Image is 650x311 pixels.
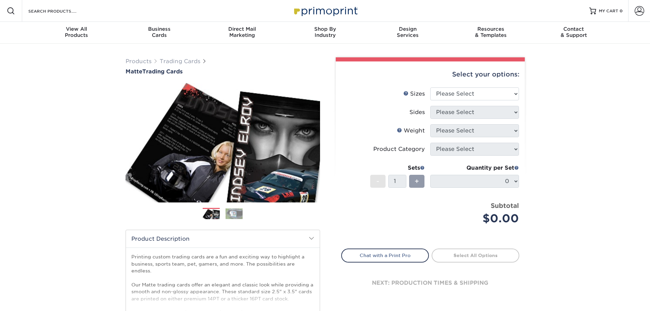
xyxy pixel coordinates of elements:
div: Services [366,26,449,38]
div: Select your options: [341,61,519,87]
a: Shop ByIndustry [284,22,366,44]
span: Contact [532,26,615,32]
span: View All [35,26,118,32]
div: Weight [397,127,425,135]
a: Products [126,58,151,65]
a: MatteTrading Cards [126,68,320,75]
div: Cards [118,26,201,38]
div: & Support [532,26,615,38]
h1: Trading Cards [126,68,320,75]
span: 0 [620,9,623,13]
img: Primoprint [291,3,359,18]
a: Trading Cards [160,58,200,65]
span: Shop By [284,26,366,32]
a: BusinessCards [118,22,201,44]
div: next: production times & shipping [341,263,519,303]
div: & Templates [449,26,532,38]
a: DesignServices [366,22,449,44]
div: Marketing [201,26,284,38]
img: Matte 01 [126,75,320,210]
a: Direct MailMarketing [201,22,284,44]
span: Direct Mail [201,26,284,32]
input: SEARCH PRODUCTS..... [28,7,94,15]
div: Sides [409,108,425,116]
div: Products [35,26,118,38]
a: Select All Options [432,249,519,262]
a: View AllProducts [35,22,118,44]
span: - [376,176,379,186]
div: Product Category [373,145,425,153]
span: Matte [126,68,142,75]
a: Resources& Templates [449,22,532,44]
strong: Subtotal [491,202,519,209]
span: Resources [449,26,532,32]
span: Design [366,26,449,32]
div: $0.00 [435,210,519,227]
div: Quantity per Set [430,164,519,172]
span: MY CART [599,8,618,14]
h2: Product Description [126,230,320,248]
div: Sizes [403,90,425,98]
div: Sets [370,164,425,172]
div: Industry [284,26,366,38]
img: Trading Cards 02 [226,208,243,219]
a: Chat with a Print Pro [341,249,429,262]
img: Trading Cards 01 [203,208,220,220]
span: Business [118,26,201,32]
a: Contact& Support [532,22,615,44]
span: + [415,176,419,186]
